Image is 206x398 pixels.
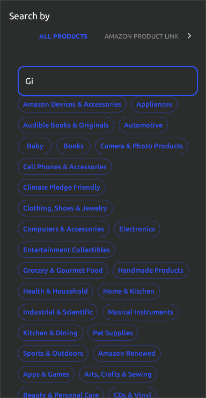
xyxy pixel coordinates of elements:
[18,159,112,175] button: Cell Phones & Accessories
[18,366,75,382] button: Apps & Games
[119,117,168,133] button: Automotive
[18,262,108,279] button: Grocery & Gourmet Food
[18,200,113,216] button: Clothing, Shoes & Jewelry
[31,23,96,49] button: ALL PRODUCTS
[18,179,106,196] button: Climate Pledge Friendly
[96,23,187,49] button: AMAZON PRODUCT LINK
[114,221,160,237] button: Electronics
[18,325,83,341] button: Kitchen & Dining
[87,325,138,341] button: Pet Supplies
[79,366,157,382] button: Arts, Crafts & Sewing
[18,304,98,320] button: Industrial & Scientific
[93,345,161,362] button: Amazon Renewed
[18,138,52,154] button: Baby
[18,117,114,133] button: Audible Books & Originals
[113,262,189,279] button: Handmade Products
[131,96,178,112] button: Appliances
[95,138,188,154] button: Camera & Photo Products
[18,66,190,96] input: Search by category or product name
[18,345,89,362] button: Sports & Outdoors
[102,304,179,320] button: Musical Instruments
[18,283,93,299] button: Health & Household
[56,138,91,154] button: Books
[18,96,127,112] button: Amazon Devices & Accessories
[98,283,160,299] button: Home & Kitchen
[18,221,109,237] button: Computers & Accessories
[18,242,115,258] button: Entertainment Collectibles
[9,9,50,23] p: Search by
